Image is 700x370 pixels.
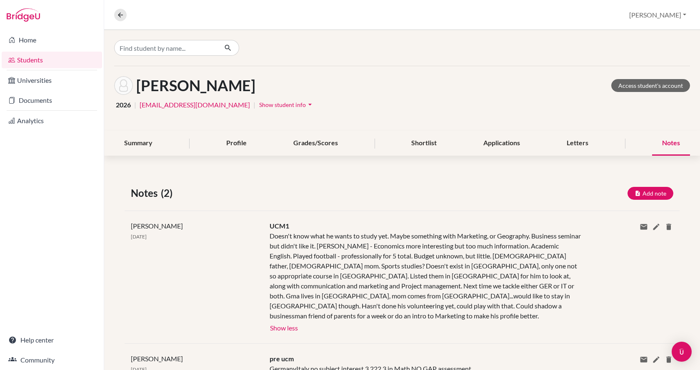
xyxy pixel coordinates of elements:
span: | [134,100,136,110]
button: [PERSON_NAME] [625,7,690,23]
span: Show student info [259,101,306,108]
a: Students [2,52,102,68]
img: Bridge-U [7,8,40,22]
span: | [253,100,255,110]
a: Access student's account [611,79,690,92]
span: pre ucm [270,355,294,363]
a: Home [2,32,102,48]
div: Letters [557,131,598,156]
div: Profile [216,131,257,156]
img: Dávid Areniello Scharli's avatar [114,76,133,95]
span: [DATE] [131,233,147,240]
button: Show less [270,321,298,333]
span: (2) [161,186,176,201]
span: [PERSON_NAME] [131,222,183,230]
h1: [PERSON_NAME] [136,77,255,94]
span: [PERSON_NAME] [131,355,183,363]
div: Applications [473,131,530,156]
a: Community [2,352,102,368]
a: Help center [2,332,102,348]
div: Doesn't know what he wants to study yet. Maybe something with Marketing, or Geography. Business s... [270,231,581,321]
div: Open Intercom Messenger [672,342,692,362]
span: 2026 [116,100,131,110]
input: Find student by name... [114,40,217,56]
div: Grades/Scores [283,131,348,156]
span: Notes [131,186,161,201]
span: UCM1 [270,222,289,230]
div: Shortlist [401,131,447,156]
button: Show student infoarrow_drop_down [259,98,315,111]
a: Documents [2,92,102,109]
div: Notes [652,131,690,156]
i: arrow_drop_down [306,100,314,109]
a: [EMAIL_ADDRESS][DOMAIN_NAME] [140,100,250,110]
a: Analytics [2,112,102,129]
button: Add note [627,187,673,200]
a: Universities [2,72,102,89]
div: Summary [114,131,162,156]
